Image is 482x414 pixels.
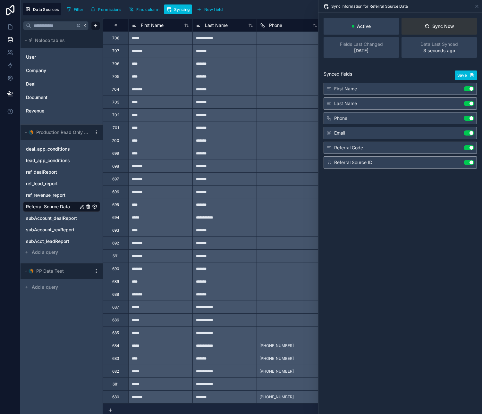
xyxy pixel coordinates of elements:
button: Noloco tables [23,36,96,45]
div: 704 [112,87,119,92]
button: Sync Now [402,18,477,35]
div: 683 [112,356,119,361]
div: 692 [112,241,119,246]
a: Referral Source Data [26,203,78,210]
div: 681 [113,382,119,387]
span: Document [26,94,47,101]
a: Document [26,94,78,101]
div: 688 [112,292,119,297]
button: Filter [64,4,86,14]
p: [DATE] [354,47,368,54]
button: Find column [126,4,162,14]
span: subAccount_dealReport [26,215,77,221]
span: Last Name [205,22,228,29]
button: Data Sources [23,3,61,15]
span: PP Data Test [36,268,64,274]
div: 693 [112,228,119,233]
div: 689 [112,279,119,284]
div: 703 [112,100,119,105]
span: Add a query [32,249,58,255]
div: 697 [112,177,119,182]
button: Permissions [88,4,123,14]
div: User [23,52,100,62]
span: [PHONE_NUMBER] [259,369,294,374]
div: deal_app_conditions [23,144,100,154]
div: ref_dealReport [23,167,100,177]
div: Deal [23,79,100,89]
button: Add a query [23,248,100,257]
div: ref_lead_report [23,178,100,189]
div: 707 [112,48,119,54]
div: 699 [112,151,119,156]
div: 690 [112,266,119,271]
span: Data Sources [33,7,59,12]
div: 685 [112,330,119,335]
span: Syncing [174,7,190,12]
div: 680 [112,394,119,400]
span: Fields Last Changed [340,41,383,47]
a: subAccount_dealReport [26,215,78,221]
span: Synced fields [324,70,352,80]
a: subAcct_leadReport [26,238,78,244]
button: Add a query [23,283,100,292]
div: subAccount_revReport [23,225,100,235]
span: ref_revenue_report [26,192,65,198]
a: ref_revenue_report [26,192,78,198]
div: 708 [112,36,119,41]
a: ref_lead_report [26,180,78,187]
span: Email [334,130,345,136]
a: Syncing [164,4,194,14]
span: New field [204,7,223,12]
a: Permissions [88,4,126,14]
span: Referral Source ID [334,159,372,166]
span: Referral Source Data [26,203,70,210]
div: subAcct_leadReport [23,236,100,246]
div: Sync Now [425,23,454,29]
span: ref_dealReport [26,169,57,175]
span: ref_lead_report [26,180,58,187]
p: Active [357,23,371,29]
div: 694 [112,215,119,220]
div: 705 [112,74,119,79]
button: Save [455,70,477,80]
div: 687 [112,305,119,310]
span: deal_app_conditions [26,146,70,152]
span: subAcct_leadReport [26,238,69,244]
div: 701 [113,125,119,130]
div: 682 [112,369,119,374]
div: ref_revenue_report [23,190,100,200]
button: MySQL logoPP Data Test [23,267,91,276]
img: MySQL logo [29,269,34,274]
a: Revenue [26,108,78,114]
span: Referral Code [334,145,363,151]
div: 684 [112,343,119,348]
div: 696 [112,189,119,195]
button: Syncing [164,4,192,14]
div: 691 [113,253,119,259]
span: [PHONE_NUMBER] [259,356,294,361]
span: [PHONE_NUMBER] [259,343,294,348]
div: Revenue [23,106,100,116]
a: subAccount_revReport [26,227,78,233]
div: 706 [112,61,119,66]
span: [PHONE_NUMBER] [259,394,294,400]
a: Company [26,67,78,74]
div: 700 [112,138,119,143]
span: Permissions [98,7,121,12]
span: Phone [334,115,347,121]
img: MySQL logo [29,130,34,135]
span: Production Read Only Node [36,129,88,136]
span: Filter [74,7,84,12]
a: ref_dealReport [26,169,78,175]
div: 702 [112,112,119,118]
div: subAccount_dealReport [23,213,100,223]
div: # [108,23,123,28]
div: Referral Source Data [23,202,100,212]
span: Company [26,67,46,74]
span: First Name [141,22,164,29]
a: deal_app_conditions [26,146,78,152]
span: Last Name [334,100,357,107]
p: 3 seconds ago [423,47,455,54]
div: 695 [112,202,119,207]
span: First Name [334,86,357,92]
